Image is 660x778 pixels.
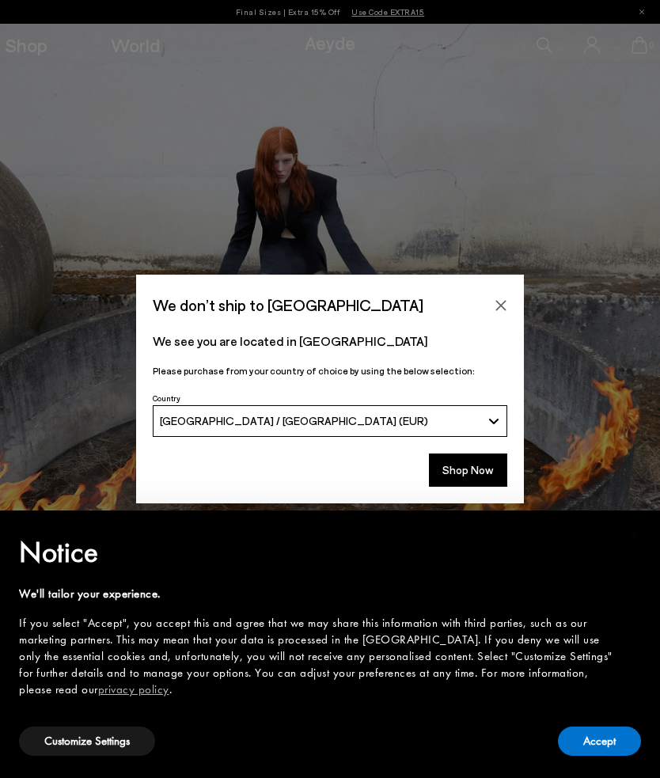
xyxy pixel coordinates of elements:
[429,454,507,487] button: Shop Now
[153,393,180,403] span: Country
[153,363,507,378] p: Please purchase from your country of choice by using the below selection:
[98,681,169,697] a: privacy policy
[160,414,428,427] span: [GEOGRAPHIC_DATA] / [GEOGRAPHIC_DATA] (EUR)
[19,727,155,756] button: Customize Settings
[489,294,513,317] button: Close
[19,532,616,573] h2: Notice
[19,615,616,698] div: If you select "Accept", you accept this and agree that we may share this information with third p...
[153,291,423,319] span: We don’t ship to [GEOGRAPHIC_DATA]
[558,727,641,756] button: Accept
[616,515,654,553] button: Close this notice
[630,522,640,546] span: ×
[19,586,616,602] div: We'll tailor your experience.
[153,332,507,351] p: We see you are located in [GEOGRAPHIC_DATA]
